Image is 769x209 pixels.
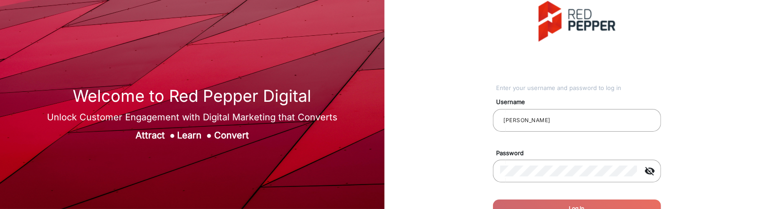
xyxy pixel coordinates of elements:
[496,84,661,93] div: Enter your username and password to log in
[539,1,615,42] img: vmg-logo
[490,98,671,107] mat-label: Username
[639,166,661,176] mat-icon: visibility_off
[490,149,671,158] mat-label: Password
[500,115,654,126] input: Your username
[169,130,175,141] span: ●
[47,86,338,106] h1: Welcome to Red Pepper Digital
[206,130,212,141] span: ●
[47,110,338,124] div: Unlock Customer Engagement with Digital Marketing that Converts
[47,128,338,142] div: Attract Learn Convert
